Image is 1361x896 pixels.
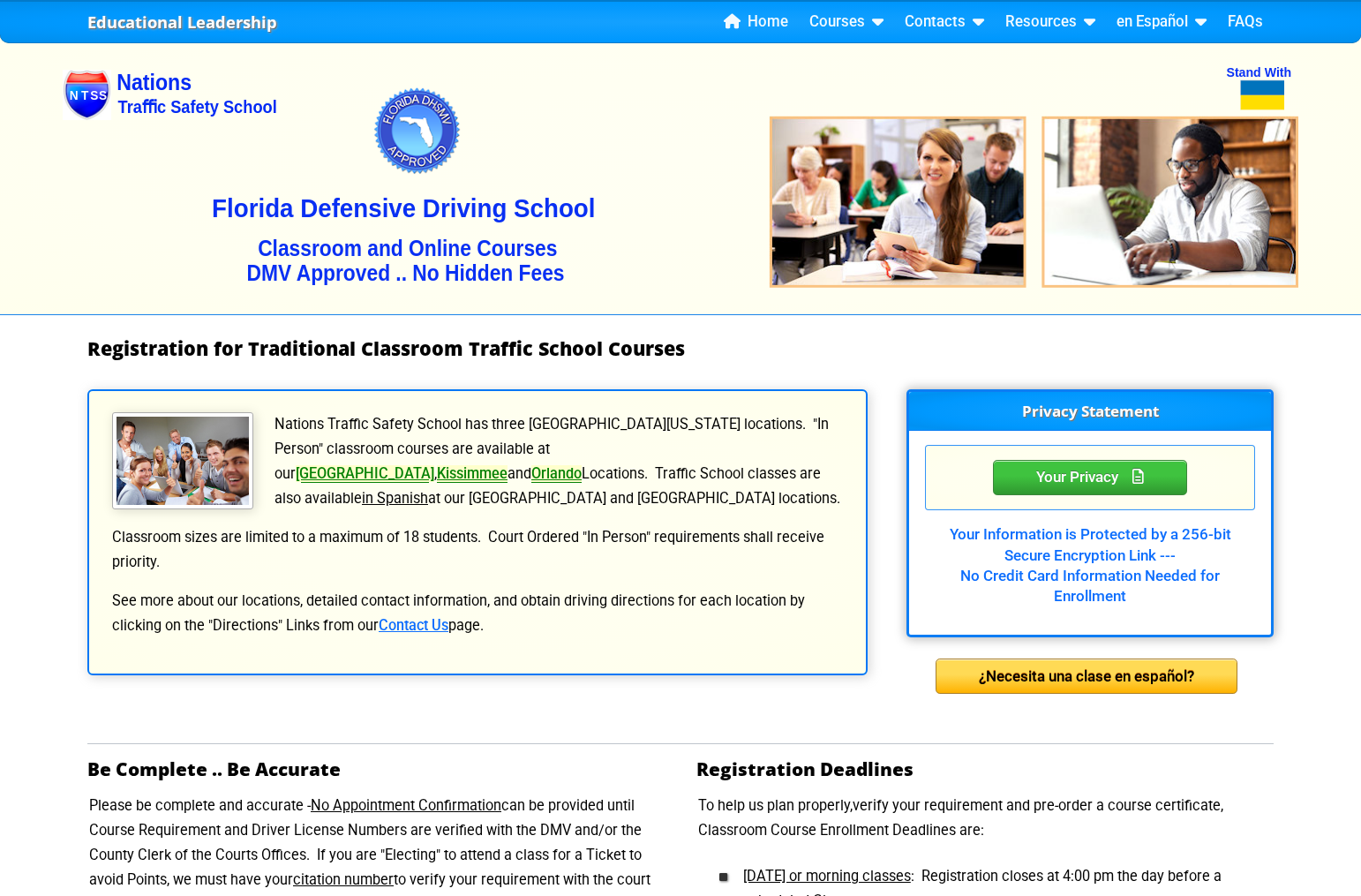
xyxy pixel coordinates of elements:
[110,589,845,638] p: See more about our locations, detailed contact information, and obtain driving directions for eac...
[87,8,277,37] a: Educational Leadership
[379,617,448,634] a: Contact Us
[87,758,665,779] h2: Be Complete .. Be Accurate
[898,9,991,35] a: Contacts
[993,460,1187,495] div: Privacy Statement
[696,758,1274,779] h2: Registration Deadlines
[1109,9,1214,35] a: en Español
[936,667,1237,684] a: ¿Necesita una clase en español?
[696,794,1274,843] p: To help us plan properly,verify your requirement and pre-order a course certificate, Classroom Co...
[1221,9,1270,35] a: FAQs
[293,871,394,888] u: citation number
[63,32,1298,314] img: Nations Traffic School - Your DMV Approved Florida Traffic School
[802,9,891,35] a: Courses
[110,412,845,511] p: Nations Traffic Safety School has three [GEOGRAPHIC_DATA][US_STATE] locations. "In Person" classr...
[743,868,911,885] u: [DATE] or morning classes
[717,9,795,35] a: Home
[296,465,434,482] a: [GEOGRAPHIC_DATA]
[998,9,1102,35] a: Resources
[110,525,845,575] p: Classroom sizes are limited to a maximum of 18 students. Court Ordered "In Person" requirements s...
[362,490,428,507] u: in Spanish
[437,465,508,482] a: Kissimmee
[909,392,1271,431] h3: Privacy Statement
[936,659,1237,694] div: ¿Necesita una clase en español?
[112,412,253,509] img: Traffic School Students
[87,338,1274,359] h1: Registration for Traditional Classroom Traffic School Courses
[531,465,582,482] a: Orlando
[925,510,1255,606] div: Your Information is Protected by a 256-bit Secure Encryption Link --- No Credit Card Information ...
[311,797,501,814] u: No Appointment Confirmation
[993,465,1187,486] a: Your Privacy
